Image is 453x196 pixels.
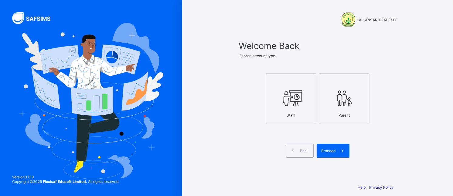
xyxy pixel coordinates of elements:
strong: Flexisaf Edusoft Limited. [43,179,87,184]
span: Proceed [321,149,335,153]
img: SAFSIMS Logo [12,12,58,24]
span: Copyright © 2025 All rights reserved. [12,179,119,184]
span: Choose account type [239,54,275,58]
span: Welcome Back [239,40,397,51]
a: Privacy Policy [369,185,394,190]
span: Version 0.1.19 [12,175,119,179]
span: Back [300,149,309,153]
span: AL-ANSAR ACADEMY [359,18,397,22]
a: Help [358,185,366,190]
div: Parent [322,110,366,121]
div: Staff [269,110,313,121]
img: Hero Image [19,23,163,179]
